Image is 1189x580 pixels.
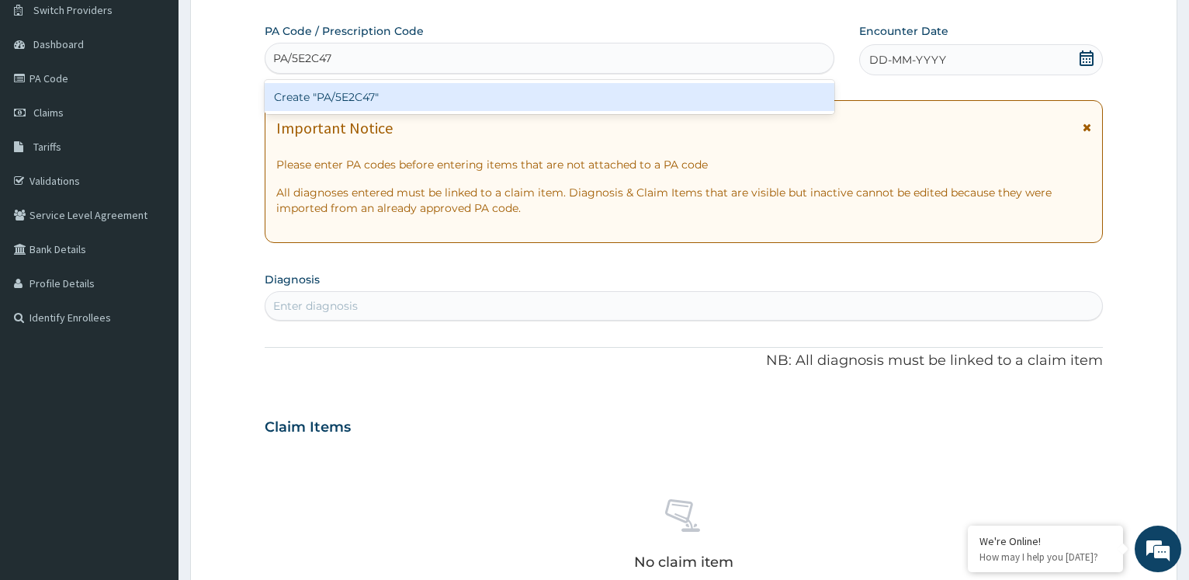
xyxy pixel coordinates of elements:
div: Create "PA/5E2C47" [265,83,834,111]
div: We're Online! [979,534,1111,548]
p: How may I help you today? [979,550,1111,564]
p: NB: All diagnosis must be linked to a claim item [265,351,1103,371]
span: Tariffs [33,140,61,154]
textarea: Type your message and hit 'Enter' [8,402,296,457]
span: Switch Providers [33,3,113,17]
img: d_794563401_company_1708531726252_794563401 [29,78,63,116]
label: Diagnosis [265,272,320,287]
div: Chat with us now [81,87,261,107]
p: All diagnoses entered must be linked to a claim item. Diagnosis & Claim Items that are visible bu... [276,185,1091,216]
span: Claims [33,106,64,120]
h1: Important Notice [276,120,393,137]
span: We're online! [90,185,214,342]
span: DD-MM-YYYY [869,52,946,68]
h3: Claim Items [265,419,351,436]
p: Please enter PA codes before entering items that are not attached to a PA code [276,157,1091,172]
p: No claim item [634,554,733,570]
div: Enter diagnosis [273,298,358,314]
div: Minimize live chat window [255,8,292,45]
span: Dashboard [33,37,84,51]
label: Encounter Date [859,23,948,39]
label: PA Code / Prescription Code [265,23,424,39]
